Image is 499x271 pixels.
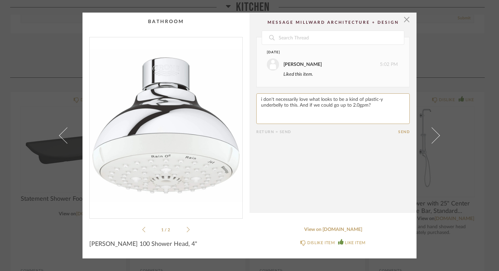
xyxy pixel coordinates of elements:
[256,227,410,233] a: View on [DOMAIN_NAME]
[168,228,171,232] span: 2
[283,71,398,78] div: Liked this item.
[161,228,165,232] span: 1
[345,239,365,246] div: LIKE ITEM
[398,130,410,134] button: Send
[90,37,242,213] div: 0
[278,31,404,44] input: Search Thread
[283,61,322,68] div: [PERSON_NAME]
[165,228,168,232] span: /
[267,50,385,55] div: [DATE]
[400,13,413,26] button: Close
[267,58,398,71] div: 5:02 PM
[90,37,242,213] img: 3590ae7c-8147-4987-b376-0a3d524cbcb3_1000x1000.jpg
[307,239,335,246] div: DISLIKE ITEM
[256,130,398,134] div: Return = Send
[89,240,197,248] span: [PERSON_NAME] 100 Shower Head, 4"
